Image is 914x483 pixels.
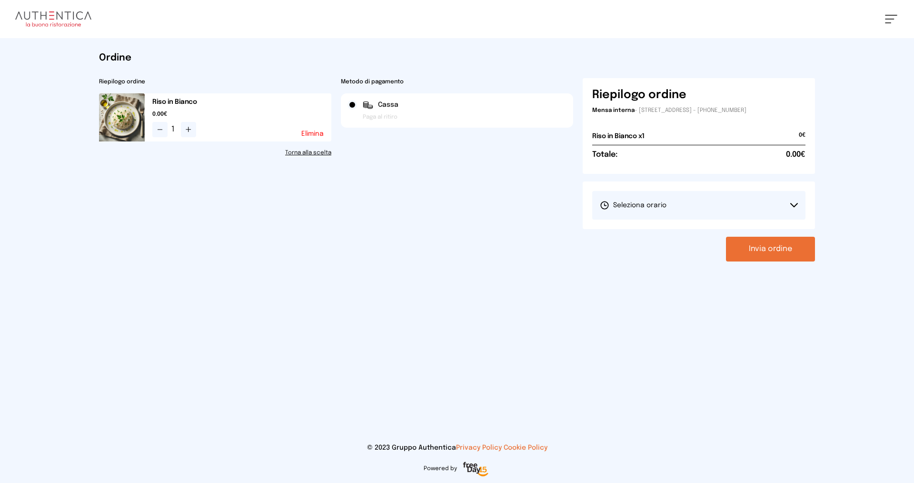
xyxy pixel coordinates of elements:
[99,93,145,141] img: media
[99,149,331,157] a: Torna alla scelta
[592,108,635,113] span: Mensa interna
[363,113,397,121] span: Paga al ritiro
[799,131,805,145] span: 0€
[461,460,491,479] img: logo-freeday.3e08031.png
[592,107,805,114] p: - [STREET_ADDRESS] - [PHONE_NUMBER]
[152,111,331,118] span: 0.00€
[600,201,666,210] span: Seleziona orario
[301,131,324,137] button: Elimina
[504,444,547,451] a: Cookie Policy
[726,237,815,262] button: Invia ordine
[99,78,331,86] h2: Riepilogo ordine
[15,443,899,453] p: © 2023 Gruppo Authentica
[152,97,331,107] h2: Riso in Bianco
[378,100,398,110] span: Cassa
[592,149,617,161] h6: Totale:
[592,88,686,103] h6: Riepilogo ordine
[786,149,805,161] span: 0.00€
[99,51,815,65] h1: Ordine
[456,444,502,451] a: Privacy Policy
[592,131,645,141] h2: Riso in Bianco x1
[15,11,91,27] img: logo.8f33a47.png
[341,78,573,86] h2: Metodo di pagamento
[424,465,457,473] span: Powered by
[171,124,177,135] span: 1
[592,191,805,220] button: Seleziona orario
